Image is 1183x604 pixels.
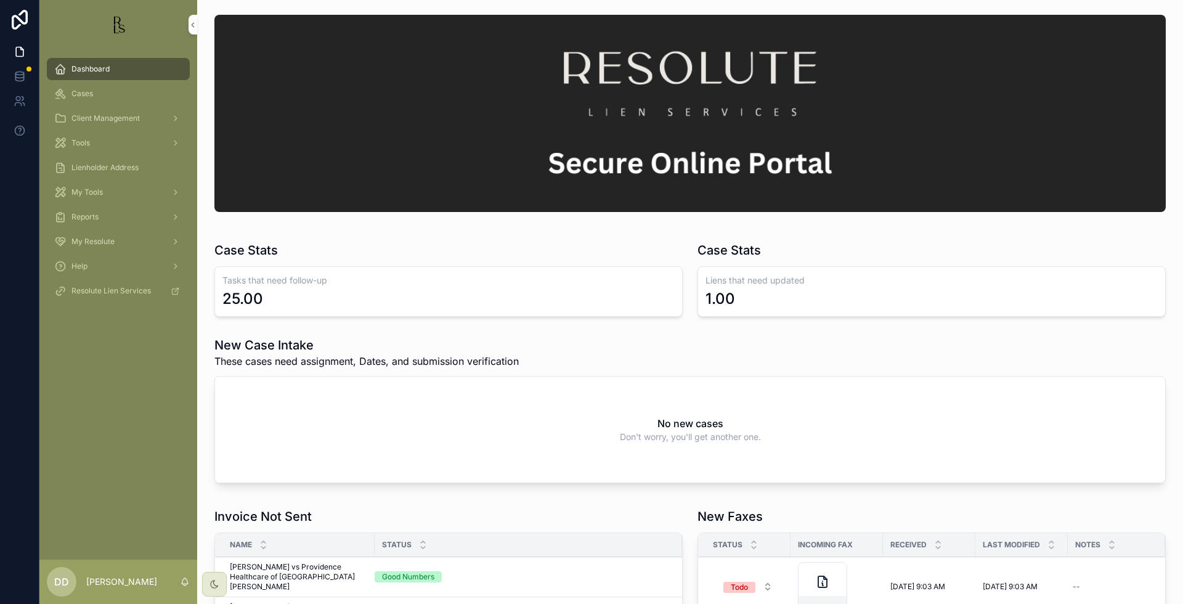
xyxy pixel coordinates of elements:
[731,582,748,593] div: Todo
[47,181,190,203] a: My Tools
[890,582,968,592] a: [DATE] 9:03 AM
[705,289,735,309] div: 1.00
[71,64,110,74] span: Dashboard
[382,540,412,550] span: Status
[620,431,761,443] span: Don't worry, you'll get another one.
[890,540,927,550] span: Received
[983,582,1038,592] span: [DATE] 9:03 AM
[222,274,675,287] h3: Tasks that need follow-up
[214,508,312,525] h1: Invoice Not Sent
[657,416,723,431] h2: No new cases
[214,337,519,354] h1: New Case Intake
[71,89,93,99] span: Cases
[1068,577,1150,597] a: --
[1075,540,1100,550] span: Notes
[71,163,139,173] span: Lienholder Address
[86,576,157,588] p: [PERSON_NAME]
[705,274,1158,287] h3: Liens that need updated
[214,354,519,369] span: These cases need assignment, Dates, and submission verification
[71,138,90,148] span: Tools
[108,15,128,35] img: App logo
[71,212,99,222] span: Reports
[713,540,742,550] span: Status
[230,540,252,550] span: Name
[230,562,367,592] a: [PERSON_NAME] vs Providence Healthcare of [GEOGRAPHIC_DATA][PERSON_NAME]
[697,242,761,259] h1: Case Stats
[47,157,190,179] a: Lienholder Address
[47,255,190,277] a: Help
[47,206,190,228] a: Reports
[697,508,763,525] h1: New Faxes
[71,187,103,197] span: My Tools
[983,540,1040,550] span: Last Modified
[71,261,87,271] span: Help
[798,540,853,550] span: Incoming Fax
[382,571,434,582] div: Good Numbers
[1073,582,1080,592] div: --
[47,83,190,105] a: Cases
[71,237,115,247] span: My Resolute
[375,571,667,582] a: Good Numbers
[890,582,945,592] span: [DATE] 9:03 AM
[214,242,278,259] h1: Case Stats
[983,582,1060,592] a: [DATE] 9:03 AM
[47,132,190,154] a: Tools
[54,574,69,589] span: DD
[222,289,263,309] div: 25.00
[71,286,151,296] span: Resolute Lien Services
[47,231,190,253] a: My Resolute
[47,280,190,302] a: Resolute Lien Services
[713,575,783,598] a: Select Button
[47,107,190,129] a: Client Management
[39,49,197,318] div: scrollable content
[71,113,140,123] span: Client Management
[47,58,190,80] a: Dashboard
[713,576,783,598] button: Select Button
